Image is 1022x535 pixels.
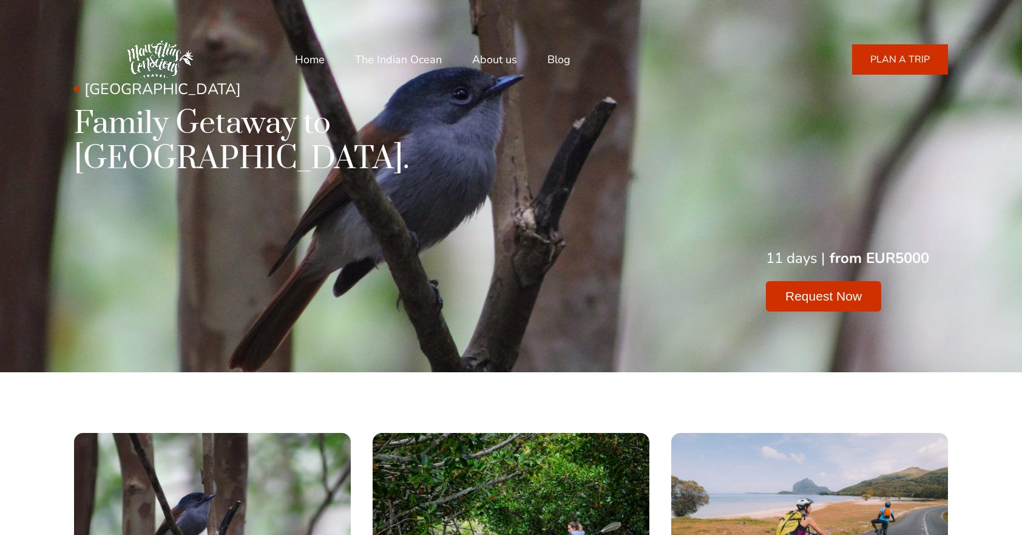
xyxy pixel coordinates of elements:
a: The Indian Ocean [355,45,442,74]
div: from EUR5000 [830,248,929,269]
a: Home [295,45,325,74]
a: About us [472,45,517,74]
a: Blog [547,45,570,74]
div: 11 days | [766,248,825,269]
h1: Family Getaway to [GEOGRAPHIC_DATA]. [74,106,596,176]
a: PLAN A TRIP [852,44,948,75]
button: Request Now [766,281,881,312]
